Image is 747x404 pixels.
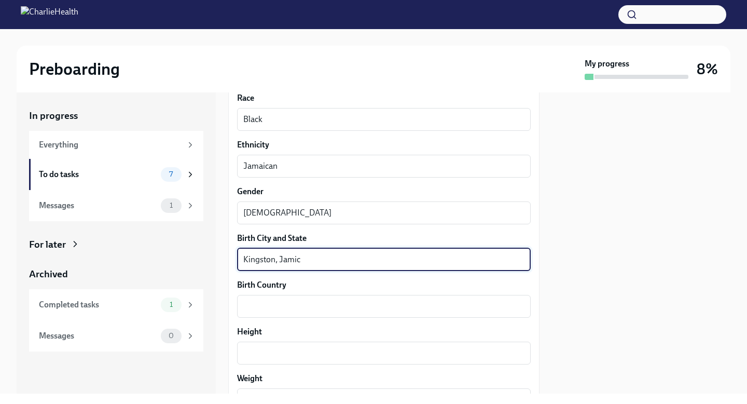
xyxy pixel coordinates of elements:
a: In progress [29,109,203,123]
label: Birth City and State [237,233,531,244]
div: Everything [39,139,182,151]
label: Birth Country [237,279,531,291]
span: 1 [163,301,179,308]
label: Weight [237,373,531,384]
span: 1 [163,201,179,209]
label: Height [237,326,531,338]
div: Messages [39,330,157,342]
a: To do tasks7 [29,159,203,190]
div: Messages [39,200,157,211]
strong: My progress [585,58,629,70]
span: 7 [163,170,179,178]
textarea: Jamaican [243,160,524,172]
a: Everything [29,131,203,159]
div: To do tasks [39,169,157,180]
a: Messages1 [29,190,203,221]
a: Archived [29,267,203,281]
textarea: Kingston, Jamic [243,253,524,266]
label: Ethnicity [237,139,531,151]
textarea: [DEMOGRAPHIC_DATA] [243,207,524,219]
a: Completed tasks1 [29,289,203,320]
h2: Preboarding [29,59,120,79]
h3: 8% [697,60,718,78]
label: Race [237,92,531,104]
div: Completed tasks [39,299,157,311]
a: For later [29,238,203,251]
div: For later [29,238,66,251]
textarea: Black [243,113,524,126]
label: Gender [237,186,531,197]
img: CharlieHealth [21,6,78,23]
span: 0 [162,332,180,340]
a: Messages0 [29,320,203,352]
